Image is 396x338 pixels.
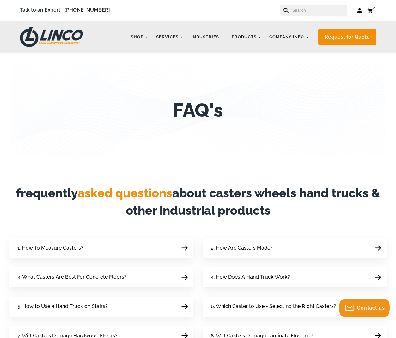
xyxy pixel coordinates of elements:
[228,31,265,43] a: Products
[153,31,186,43] a: Services
[211,302,336,311] span: 6. Which Caster to Use - Selecting the Right Casters?
[20,6,110,15] span: Talk to an Expert –
[9,238,193,258] a: 1. How To Measure Casters?
[9,184,387,219] h2: frequently about casters wheels hand trucks & other industrial products
[203,238,387,258] a: 2. How Are Casters Made?
[9,267,193,287] a: 3. What Casters Are Best For Concrete Floors?
[78,186,172,200] span: asked questions
[318,29,376,45] a: Request for Quote
[292,5,347,16] input: Search
[17,244,83,252] span: 1. How To Measure Casters?
[17,273,127,282] span: 3. What Casters Are Best For Concrete Floors?
[266,31,312,43] a: Company Info
[357,7,362,14] a: Log in
[173,99,223,121] h1: FAQ's
[203,267,387,287] a: 4. How Does A Hand Truck Work?
[20,27,83,47] img: LINCO CASTERS & INDUSTRIAL SUPPLY
[211,273,290,282] span: 4. How Does A Hand Truck Work?
[339,299,390,317] button: Contact us
[367,6,376,14] a: 0
[357,305,385,311] span: Contact us
[373,6,375,10] span: 0
[9,297,193,317] a: 5. How to Use a Hand Truck on Stairs?
[128,31,151,43] a: Shop
[17,302,108,311] span: 5. How to Use a Hand Truck on Stairs?
[188,31,227,43] a: Industries
[203,297,387,317] a: 6. Which Caster to Use - Selecting the Right Casters?
[64,7,110,13] a: [PHONE_NUMBER]
[211,244,273,252] span: 2. How Are Casters Made?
